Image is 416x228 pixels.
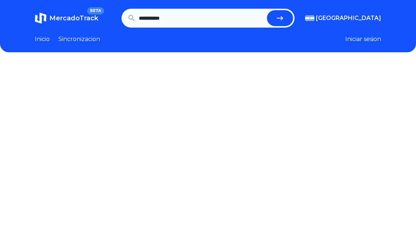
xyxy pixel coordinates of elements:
[58,35,100,44] a: Sincronizacion
[35,12,98,24] a: MercadoTrackBETA
[49,14,98,22] span: MercadoTrack
[87,7,104,15] span: BETA
[345,35,381,44] button: Iniciar sesion
[35,35,50,44] a: Inicio
[35,12,46,24] img: MercadoTrack
[305,14,381,23] button: [GEOGRAPHIC_DATA]
[305,15,314,21] img: Argentina
[316,14,381,23] span: [GEOGRAPHIC_DATA]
